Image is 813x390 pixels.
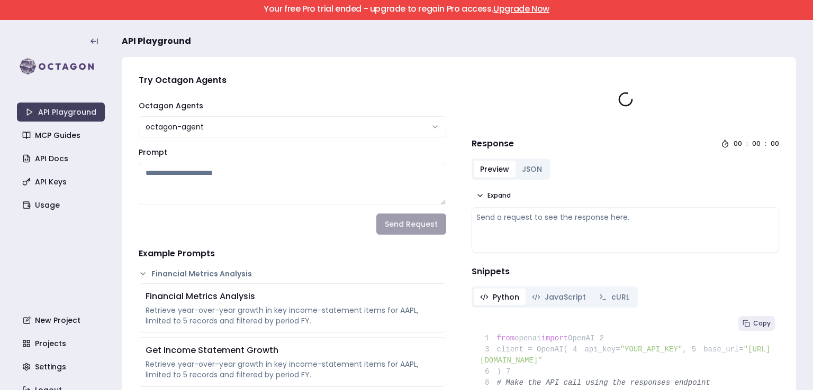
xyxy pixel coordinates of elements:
a: MCP Guides [18,126,106,145]
img: logo-rect-yK7x_WSZ.svg [17,56,105,77]
a: Upgrade Now [493,3,549,15]
a: Usage [18,196,106,215]
div: 00 [771,140,779,148]
a: API Playground [17,103,105,122]
div: : [746,140,748,148]
label: Octagon Agents [139,100,203,111]
div: 00 [734,140,742,148]
span: from [497,334,515,342]
button: Copy [738,316,775,331]
span: import [541,334,568,342]
span: 5 [687,344,704,355]
span: 2 [594,333,611,344]
h5: Your free Pro trial ended - upgrade to regain Pro access. [9,5,804,13]
div: Financial Metrics Analysis [146,290,439,303]
span: api_key= [584,345,620,354]
span: 4 [568,344,585,355]
span: JavaScript [545,292,586,302]
div: Send a request to see the response here. [476,212,774,222]
div: 00 [752,140,761,148]
span: 8 [480,377,497,388]
a: Projects [18,334,106,353]
button: Preview [474,161,516,178]
button: JSON [516,161,548,178]
div: Get Income Statement Growth [146,344,439,357]
label: Prompt [139,147,167,157]
a: API Keys [18,172,106,191]
a: API Docs [18,149,106,168]
button: Expand [472,188,515,203]
h4: Try Octagon Agents [139,74,446,87]
h4: Snippets [472,265,779,278]
span: OpenAI [568,334,594,342]
a: Settings [18,357,106,376]
h4: Response [472,137,514,150]
span: 1 [480,333,497,344]
h4: Example Prompts [139,247,446,260]
a: New Project [18,311,106,330]
span: base_url= [703,345,744,354]
span: API Playground [122,35,191,48]
span: Expand [487,191,511,200]
span: Python [493,292,519,302]
span: , [682,345,686,354]
span: ) [480,367,501,376]
span: openai [514,334,541,342]
span: 3 [480,344,497,355]
div: Retrieve year-over-year growth in key income-statement items for AAPL, limited to 5 records and f... [146,359,439,380]
span: Copy [753,319,771,328]
div: : [765,140,766,148]
div: Retrieve year-over-year growth in key income-statement items for AAPL, limited to 5 records and f... [146,305,439,326]
span: cURL [611,292,629,302]
span: 6 [480,366,497,377]
button: Financial Metrics Analysis [139,268,446,279]
span: client = OpenAI( [480,345,568,354]
span: "YOUR_API_KEY" [620,345,683,354]
span: 7 [501,366,518,377]
span: # Make the API call using the responses endpoint [497,378,710,387]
